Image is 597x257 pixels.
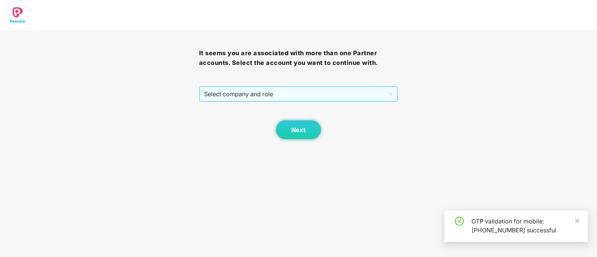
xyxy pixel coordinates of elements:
[455,217,464,226] span: check-circle
[204,87,393,101] span: Select company and role
[471,217,579,235] div: OTP validation for mobile: [PHONE_NUMBER] successful
[291,126,306,134] span: Next
[276,120,321,139] button: Next
[199,48,398,68] h3: It seems you are associated with more than one Partner accounts. Select the account you want to c...
[575,218,580,223] span: close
